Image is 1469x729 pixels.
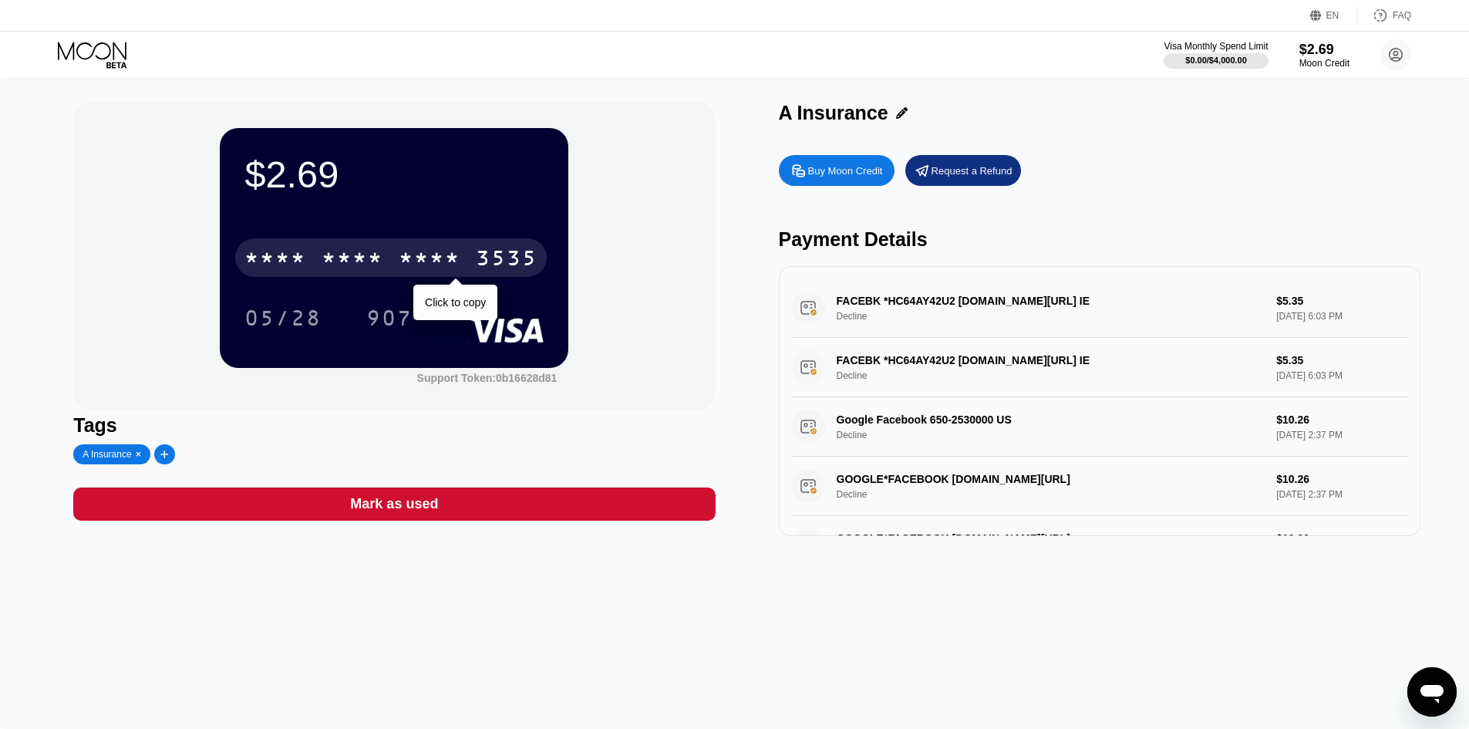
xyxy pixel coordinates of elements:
[1164,41,1268,52] div: Visa Monthly Spend Limit
[779,102,888,124] div: A Insurance
[1310,8,1357,23] div: EN
[779,155,895,186] div: Buy Moon Credit
[350,495,438,513] div: Mark as used
[417,372,558,384] div: Support Token: 0b16628d81
[1299,42,1349,58] div: $2.69
[808,164,883,177] div: Buy Moon Credit
[932,164,1012,177] div: Request a Refund
[1393,10,1411,21] div: FAQ
[417,372,558,384] div: Support Token:0b16628d81
[1164,41,1268,69] div: Visa Monthly Spend Limit$0.00/$4,000.00
[779,228,1420,251] div: Payment Details
[244,308,322,332] div: 05/28
[1326,10,1339,21] div: EN
[1299,58,1349,69] div: Moon Credit
[73,488,715,521] div: Mark as used
[425,296,486,309] div: Click to copy
[366,308,413,332] div: 907
[244,153,544,196] div: $2.69
[476,248,537,272] div: 3535
[1407,667,1457,717] iframe: Button to launch messaging window
[905,155,1021,186] div: Request a Refund
[1357,8,1411,23] div: FAQ
[355,299,424,337] div: 907
[1185,56,1247,65] div: $0.00 / $4,000.00
[73,414,715,437] div: Tags
[83,449,131,460] div: A Insurance
[233,299,333,337] div: 05/28
[1299,42,1349,69] div: $2.69Moon Credit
